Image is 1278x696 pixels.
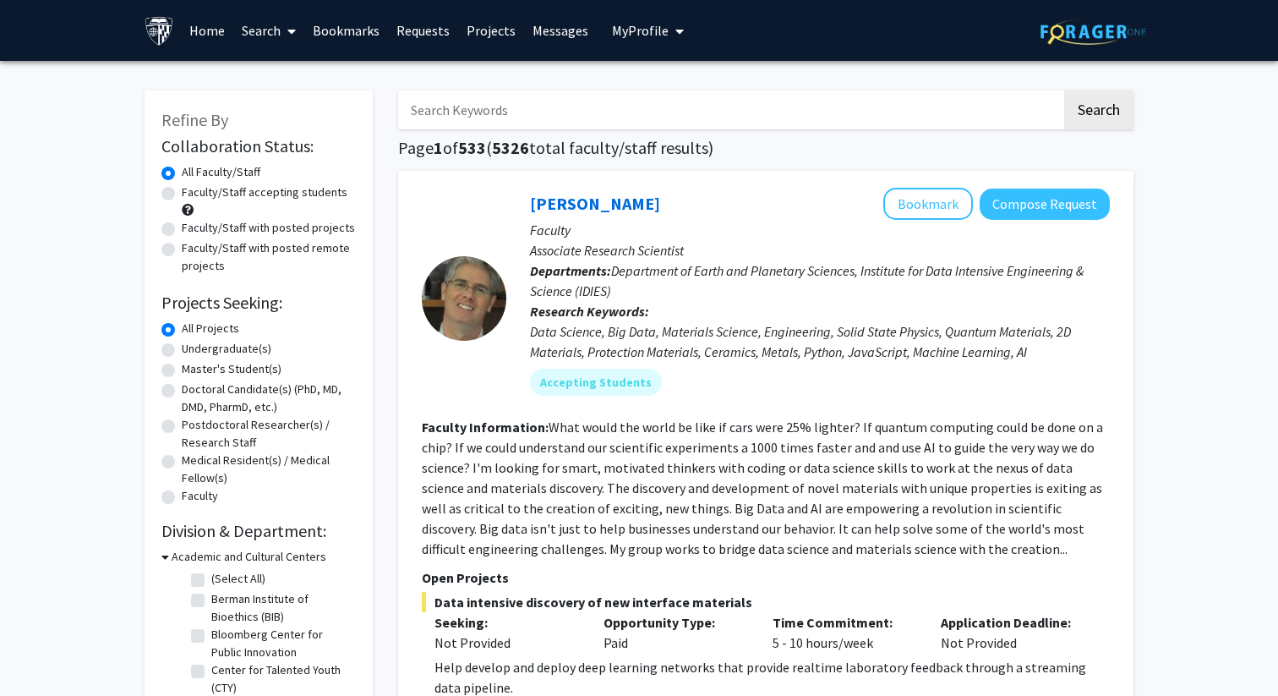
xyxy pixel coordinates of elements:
iframe: Chat [1206,620,1265,683]
span: Data intensive discovery of new interface materials [422,592,1110,612]
span: Refine By [161,109,228,130]
p: Open Projects [422,567,1110,588]
label: Master's Student(s) [182,360,281,378]
fg-read-more: What would the world be like if cars were 25% lighter? If quantum computing could be done on a ch... [422,419,1103,557]
a: Bookmarks [304,1,388,60]
label: Faculty/Staff with posted projects [182,219,355,237]
a: Requests [388,1,458,60]
button: Search [1064,90,1133,129]
span: 5326 [492,137,529,158]
p: Application Deadline: [941,612,1084,633]
p: Associate Research Scientist [530,240,1110,260]
p: Opportunity Type: [603,612,747,633]
div: Not Provided [928,612,1097,653]
span: Department of Earth and Planetary Sciences, Institute for Data Intensive Engineering & Science (I... [530,262,1084,299]
a: [PERSON_NAME] [530,193,660,214]
input: Search Keywords [398,90,1062,129]
span: 533 [458,137,486,158]
h2: Collaboration Status: [161,136,356,156]
label: Postdoctoral Researcher(s) / Research Staff [182,416,356,452]
label: Faculty [182,487,218,505]
label: Undergraduate(s) [182,340,271,358]
p: Faculty [530,220,1110,240]
h2: Division & Department: [161,521,356,541]
p: Seeking: [434,612,578,633]
span: My Profile [612,22,669,39]
h2: Projects Seeking: [161,293,356,313]
button: Add David Elbert to Bookmarks [883,188,973,220]
a: Messages [524,1,597,60]
div: Paid [591,612,760,653]
p: Time Commitment: [773,612,916,633]
img: ForagerOne Logo [1040,19,1146,45]
label: Faculty/Staff with posted remote projects [182,239,356,275]
b: Faculty Information: [422,419,549,436]
h1: Page of ( total faculty/staff results) [398,138,1133,158]
label: (Select All) [211,570,265,588]
label: Faculty/Staff accepting students [182,184,347,201]
label: All Faculty/Staff [182,163,260,181]
label: Medical Resident(s) / Medical Fellow(s) [182,452,356,487]
label: All Projects [182,320,239,337]
div: Not Provided [434,633,578,653]
div: Data Science, Big Data, Materials Science, Engineering, Solid State Physics, Quantum Materials, 2... [530,321,1110,362]
b: Research Keywords: [530,303,649,320]
div: 5 - 10 hours/week [760,612,929,653]
mat-chip: Accepting Students [530,369,662,396]
button: Compose Request to David Elbert [980,189,1110,220]
h3: Academic and Cultural Centers [172,548,326,566]
a: Projects [458,1,524,60]
label: Doctoral Candidate(s) (PhD, MD, DMD, PharmD, etc.) [182,381,356,416]
a: Search [233,1,304,60]
a: Home [181,1,233,60]
img: Johns Hopkins University Logo [145,16,174,46]
span: 1 [434,137,443,158]
label: Bloomberg Center for Public Innovation [211,626,352,661]
label: Berman Institute of Bioethics (BIB) [211,590,352,626]
b: Departments: [530,262,611,279]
